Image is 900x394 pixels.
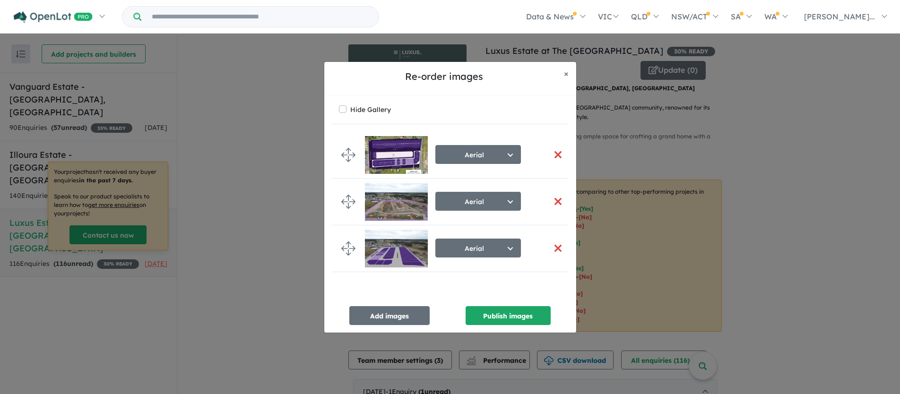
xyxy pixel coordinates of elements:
input: Try estate name, suburb, builder or developer [143,7,377,27]
span: [PERSON_NAME]... [804,12,875,21]
img: Luxus%20Estate%20at%20The%20Water%20Lane%20-%20Box%20Hill___1754619744.jpg [365,136,428,174]
img: Luxus%20Estate%20at%20The%20Water%20Lane%20-%20Box%20Hill___1754619743_0.jpg [365,183,428,221]
label: Hide Gallery [350,103,391,116]
button: Aerial [435,192,521,211]
img: Luxus%20Estate%20at%20The%20Water%20Lane%20-%20Box%20Hill___1754619743.jpg [365,230,428,267]
img: drag.svg [341,195,355,209]
img: drag.svg [341,148,355,162]
h5: Re-order images [332,69,556,84]
button: Add images [349,306,430,325]
button: Publish images [466,306,551,325]
button: Aerial [435,145,521,164]
span: × [564,68,569,79]
button: Aerial [435,239,521,257]
img: Openlot PRO Logo White [14,11,93,23]
img: drag.svg [341,241,355,256]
